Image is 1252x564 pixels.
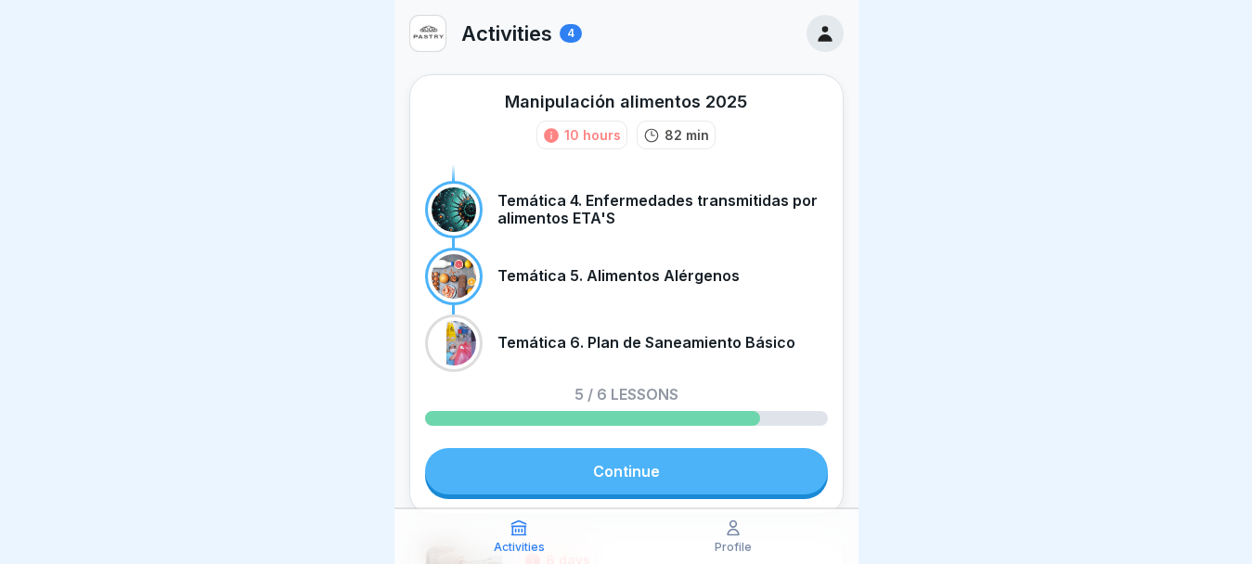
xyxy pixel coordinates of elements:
p: Activities [461,21,552,45]
p: Temática 5. Alimentos Alérgenos [497,267,740,285]
div: Manipulación alimentos 2025 [505,90,747,113]
p: Temática 4. Enfermedades transmitidas por alimentos ETA'S [497,192,828,227]
p: Temática 6. Plan de Saneamiento Básico [497,334,795,352]
img: iul5qwversj33u15y8qp7nzo.png [410,16,445,51]
div: 10 hours [564,125,621,145]
p: 5 / 6 lessons [574,387,678,402]
p: Activities [494,541,545,554]
p: Profile [715,541,752,554]
div: 4 [560,24,582,43]
a: Continue [425,448,828,494]
p: 82 min [665,125,709,145]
